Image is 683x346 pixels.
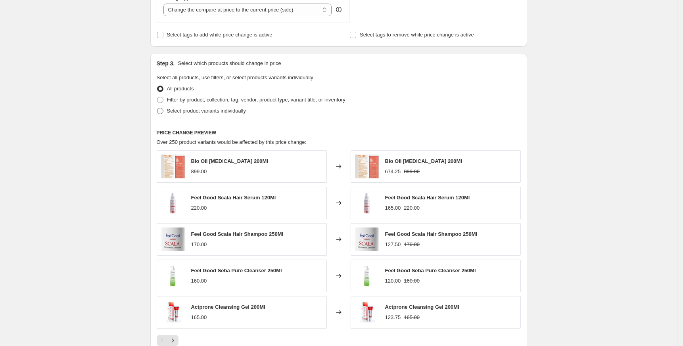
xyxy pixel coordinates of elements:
[355,227,379,251] img: 78403_80x.jpg
[404,204,420,212] strike: 220.00
[191,277,207,285] div: 160.00
[157,75,313,80] span: Select all products, use filters, or select products variants individually
[191,314,207,321] div: 165.00
[157,130,521,136] h6: PRICE CHANGE PREVIEW
[335,6,343,13] div: help
[355,191,379,215] img: 78402_bbdf8ff1-3d7f-4907-a89d-cff8fc1674da_80x.webp
[191,204,207,212] div: 220.00
[191,304,265,310] span: Actprone Cleansing Gel 200Ml
[385,304,459,310] span: Actprone Cleansing Gel 200Ml
[161,264,185,288] img: 78407_6a80df0e-ee3f-4bae-b881-8a4416921170_80x.webp
[385,314,401,321] div: 123.75
[167,108,246,114] span: Select product variants individually
[161,155,185,178] img: 59089_80x.jpg
[404,277,420,285] strike: 160.00
[161,191,185,215] img: 78402_bbdf8ff1-3d7f-4907-a89d-cff8fc1674da_80x.webp
[404,314,420,321] strike: 165.00
[191,231,284,237] span: Feel Good Scala Hair Shampoo 250Ml
[385,268,476,273] span: Feel Good Seba Pure Cleanser 250Ml
[404,168,420,176] strike: 899.00
[178,59,281,67] p: Select which products should change in price
[404,241,420,249] strike: 170.00
[385,168,401,176] div: 674.25
[167,86,194,92] span: All products
[167,335,178,346] button: Next
[167,32,272,38] span: Select tags to add while price change is active
[355,155,379,178] img: 59089_80x.jpg
[385,204,401,212] div: 165.00
[355,300,379,324] img: 76338_c5dd3d67-9bf2-4a9f-998a-4989eeb3a85b_80x.webp
[385,241,401,249] div: 127.50
[191,268,282,273] span: Feel Good Seba Pure Cleanser 250Ml
[360,32,474,38] span: Select tags to remove while price change is active
[355,264,379,288] img: 78407_6a80df0e-ee3f-4bae-b881-8a4416921170_80x.webp
[191,168,207,176] div: 899.00
[385,231,478,237] span: Feel Good Scala Hair Shampoo 250Ml
[167,97,345,103] span: Filter by product, collection, tag, vendor, product type, variant title, or inventory
[385,277,401,285] div: 120.00
[191,158,269,164] span: Bio Oil [MEDICAL_DATA] 200Ml
[191,241,207,249] div: 170.00
[161,227,185,251] img: 78403_80x.jpg
[191,195,276,201] span: Feel Good Scala Hair Serum 120Ml
[385,158,462,164] span: Bio Oil [MEDICAL_DATA] 200Ml
[161,300,185,324] img: 76338_c5dd3d67-9bf2-4a9f-998a-4989eeb3a85b_80x.webp
[157,335,178,346] nav: Pagination
[157,139,307,145] span: Over 250 product variants would be affected by this price change:
[385,195,470,201] span: Feel Good Scala Hair Serum 120Ml
[157,59,175,67] h2: Step 3.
